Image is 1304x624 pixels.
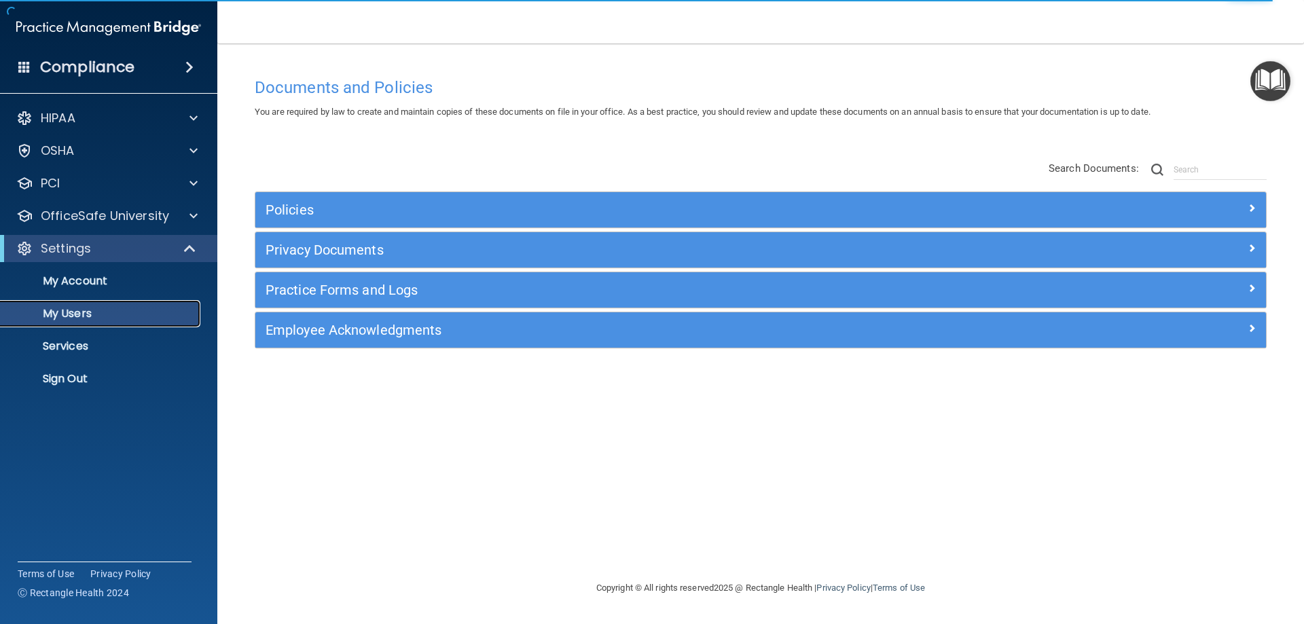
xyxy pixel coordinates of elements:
[9,339,194,353] p: Services
[266,323,1003,337] h5: Employee Acknowledgments
[266,242,1003,257] h5: Privacy Documents
[16,240,197,257] a: Settings
[90,567,151,581] a: Privacy Policy
[9,274,194,288] p: My Account
[9,307,194,320] p: My Users
[816,583,870,593] a: Privacy Policy
[41,208,169,224] p: OfficeSafe University
[41,110,75,126] p: HIPAA
[266,279,1256,301] a: Practice Forms and Logs
[16,143,198,159] a: OSHA
[255,107,1151,117] span: You are required by law to create and maintain copies of these documents on file in your office. ...
[41,143,75,159] p: OSHA
[18,567,74,581] a: Terms of Use
[1250,61,1290,101] button: Open Resource Center
[873,583,925,593] a: Terms of Use
[40,58,134,77] h4: Compliance
[255,79,1267,96] h4: Documents and Policies
[16,208,198,224] a: OfficeSafe University
[16,175,198,191] a: PCI
[1151,164,1163,176] img: ic-search.3b580494.png
[41,175,60,191] p: PCI
[266,199,1256,221] a: Policies
[41,240,91,257] p: Settings
[266,319,1256,341] a: Employee Acknowledgments
[266,202,1003,217] h5: Policies
[16,14,201,41] img: PMB logo
[266,282,1003,297] h5: Practice Forms and Logs
[18,586,129,600] span: Ⓒ Rectangle Health 2024
[16,110,198,126] a: HIPAA
[1049,162,1139,175] span: Search Documents:
[9,372,194,386] p: Sign Out
[1174,160,1267,180] input: Search
[266,239,1256,261] a: Privacy Documents
[1069,528,1288,582] iframe: Drift Widget Chat Controller
[513,566,1009,610] div: Copyright © All rights reserved 2025 @ Rectangle Health | |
